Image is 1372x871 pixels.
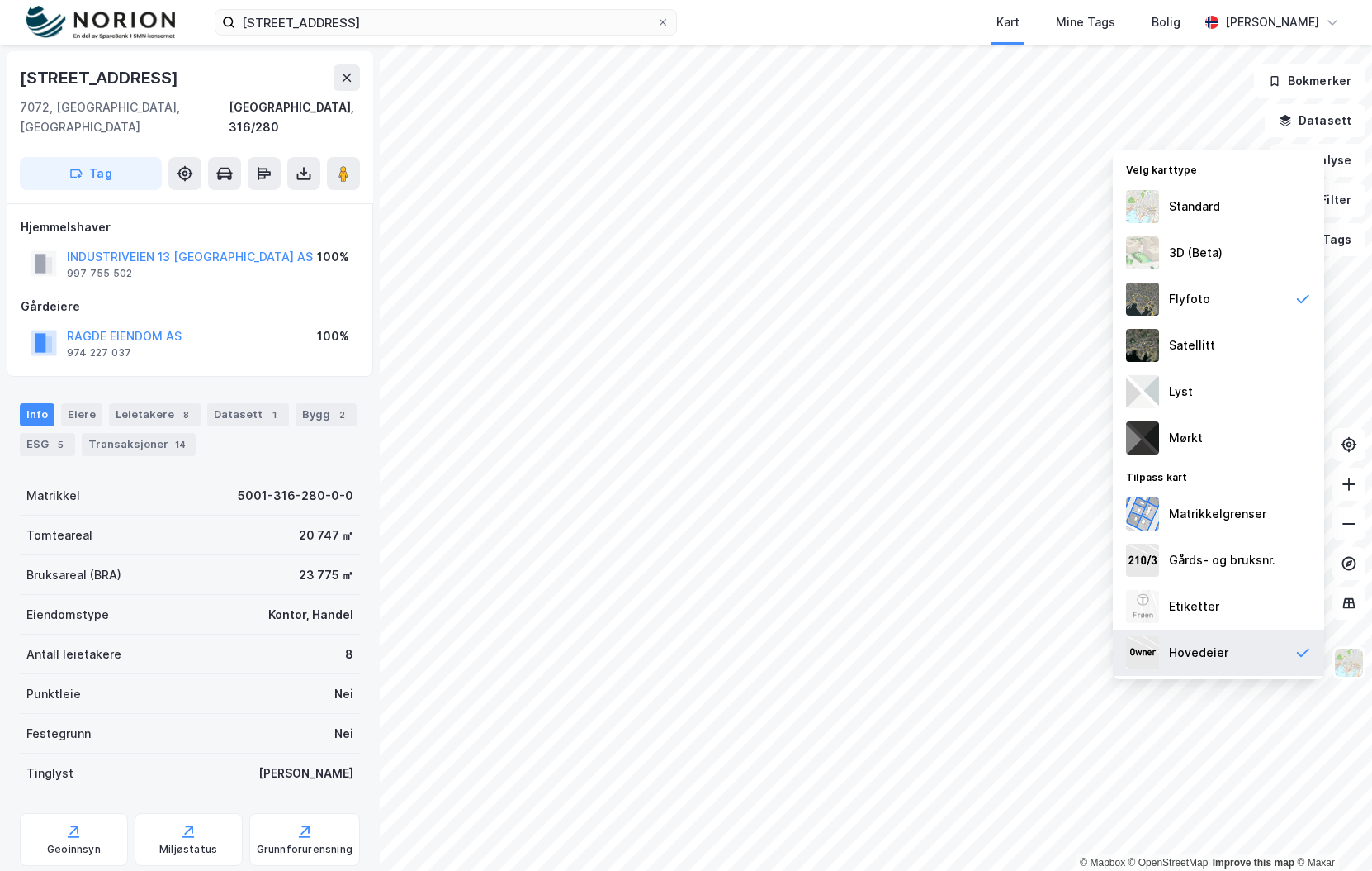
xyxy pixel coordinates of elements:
a: Improve this map [1213,857,1294,869]
div: Festegrunn [26,724,91,744]
div: 20 747 ㎡ [299,526,353,545]
button: Filter [1286,183,1365,217]
div: Leietakere [109,403,201,426]
div: Info [20,403,54,426]
img: Z [1333,647,1365,678]
div: 8 [177,407,194,423]
div: Bygg [296,403,357,426]
div: Kontrollprogram for chat [1289,792,1372,871]
div: 974 227 037 [67,346,131,359]
div: Tomteareal [26,526,92,545]
div: Miljøstatus [159,843,217,856]
div: 3D (Beta) [1169,243,1223,263]
div: Hjemmelshaver [21,217,359,237]
div: Antall leietakere [26,645,121,664]
div: Eiendomstype [26,605,109,625]
div: [GEOGRAPHIC_DATA], 316/280 [229,98,360,137]
img: luj3wr1y2y3+OchiMxRmMxRlscgabnMEmZ7DJGWxyBpucwSZnsMkZbHIGm5zBJmewyRlscgabnMEmZ7DJGWxyBpucwSZnsMkZ... [1126,375,1159,408]
div: Nei [334,724,353,744]
div: Punktleie [26,684,81,704]
div: Grunnforurensning [257,843,352,856]
div: Standard [1169,197,1220,217]
div: [PERSON_NAME] [1225,12,1319,32]
div: Velg karttype [1113,154,1324,183]
div: Nei [334,684,353,704]
button: Analyse [1270,144,1365,177]
div: Gårdeiere [21,297,359,317]
a: OpenStreetMap [1128,857,1209,869]
div: 997 755 502 [67,267,132,280]
img: majorOwner.b5e170eddb5c04bfeeff.jpeg [1126,636,1159,669]
div: Etiketter [1169,597,1219,616]
iframe: Chat Widget [1289,792,1372,871]
div: Matrikkel [26,486,80,506]
img: norion-logo.80e7a08dc31c2e691866.png [26,6,175,40]
div: Tinglyst [26,764,73,783]
img: nCdM7BzjoCAAAAAElFTkSuQmCC [1126,421,1159,455]
div: Hovedeier [1169,643,1228,663]
button: Datasett [1265,104,1365,137]
div: 5 [52,436,69,453]
input: Søk på adresse, matrikkel, gårdeiere, leietakere eller personer [235,10,656,35]
div: ESG [20,433,75,456]
div: 100% [317,326,349,346]
div: Flyfoto [1169,289,1210,309]
button: Bokmerker [1254,64,1365,98]
div: Geoinnsyn [47,843,101,856]
div: 1 [266,407,282,423]
div: 14 [172,436,189,453]
div: 7072, [GEOGRAPHIC_DATA], [GEOGRAPHIC_DATA] [20,98,229,137]
div: [STREET_ADDRESS] [20,64,182,91]
div: Bruksareal (BRA) [26,565,121,585]
div: Kart [996,12,1020,32]
div: Datasett [207,403,289,426]
div: 8 [345,645,353,664]
div: Gårds- og bruksnr. [1169,550,1275,570]
img: 9k= [1126,329,1159,362]
div: Satellitt [1169,336,1215,355]
div: 2 [334,407,350,423]
img: Z [1126,283,1159,316]
button: Tag [20,157,162,190]
div: Bolig [1152,12,1180,32]
a: Mapbox [1080,857,1125,869]
div: Matrikkelgrenser [1169,504,1266,524]
button: Tags [1289,223,1365,256]
img: Z [1126,190,1159,223]
img: cadastreKeys.547ab17ec502f5a4ef2b.jpeg [1126,544,1159,577]
div: Transaksjoner [82,433,196,456]
img: Z [1126,590,1159,623]
div: Mine Tags [1056,12,1115,32]
div: 23 775 ㎡ [299,565,353,585]
img: Z [1126,236,1159,269]
div: Kontor, Handel [268,605,353,625]
div: Lyst [1169,382,1193,402]
div: Mørkt [1169,428,1203,448]
img: cadastreBorders.cfe08de4b5ddd52a10de.jpeg [1126,497,1159,531]
div: [PERSON_NAME] [258,764,353,783]
div: 5001-316-280-0-0 [238,486,353,506]
div: Eiere [61,403,102,426]
div: 100% [317,247,349,267]
div: Tilpass kart [1113,461,1324,491]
